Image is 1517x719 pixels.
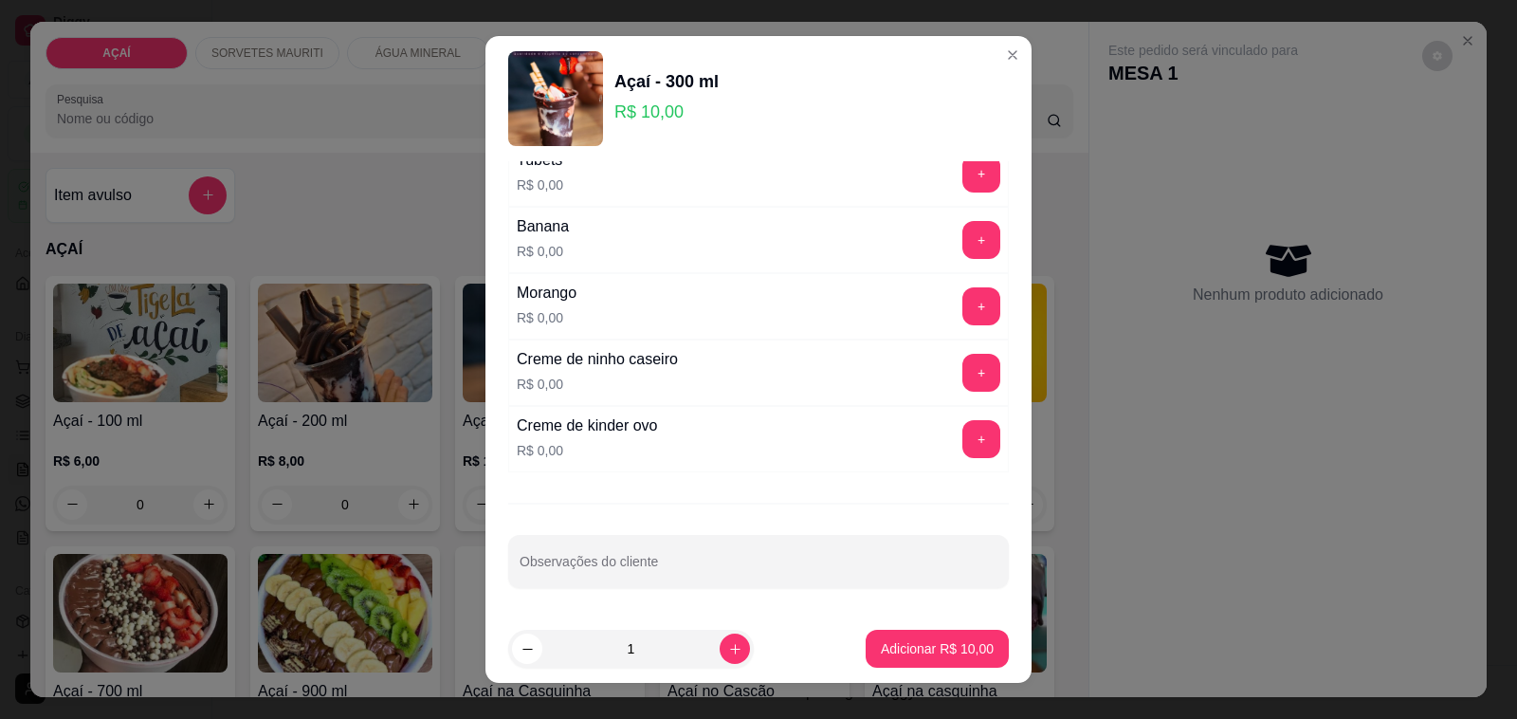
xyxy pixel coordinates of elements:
button: add [962,155,1000,193]
div: Banana [517,215,569,238]
button: Adicionar R$ 10,00 [866,630,1009,668]
p: R$ 10,00 [614,99,719,125]
img: product-image [508,51,603,146]
p: R$ 0,00 [517,308,576,327]
button: add [962,221,1000,259]
p: R$ 0,00 [517,441,658,460]
div: Morango [517,282,576,304]
div: Creme de ninho caseiro [517,348,678,371]
p: R$ 0,00 [517,375,678,394]
button: add [962,287,1000,325]
div: Açaí - 300 ml [614,68,719,95]
button: add [962,420,1000,458]
input: Observações do cliente [520,560,997,579]
div: Creme de kinder ovo [517,415,658,437]
p: R$ 0,00 [517,175,563,194]
button: Close [997,40,1028,70]
p: R$ 0,00 [517,242,569,261]
button: decrease-product-quantity [512,634,542,664]
button: add [962,354,1000,392]
button: increase-product-quantity [720,634,750,664]
p: Adicionar R$ 10,00 [881,639,994,658]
